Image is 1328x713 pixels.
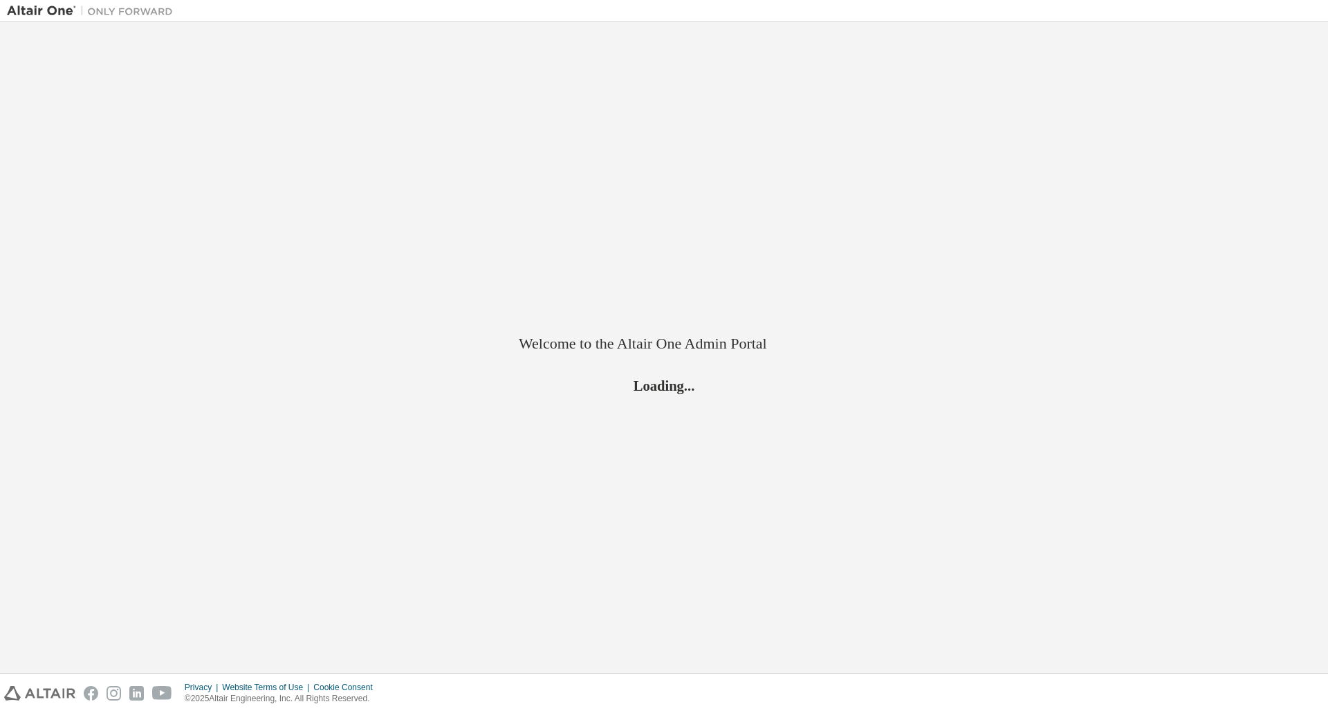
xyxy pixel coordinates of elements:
div: Privacy [185,682,222,693]
h2: Welcome to the Altair One Admin Portal [519,334,809,353]
p: © 2025 Altair Engineering, Inc. All Rights Reserved. [185,693,381,705]
img: instagram.svg [107,686,121,701]
img: facebook.svg [84,686,98,701]
div: Website Terms of Use [222,682,313,693]
img: altair_logo.svg [4,686,75,701]
img: youtube.svg [152,686,172,701]
img: Altair One [7,4,180,18]
img: linkedin.svg [129,686,144,701]
h2: Loading... [519,376,809,394]
div: Cookie Consent [313,682,380,693]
